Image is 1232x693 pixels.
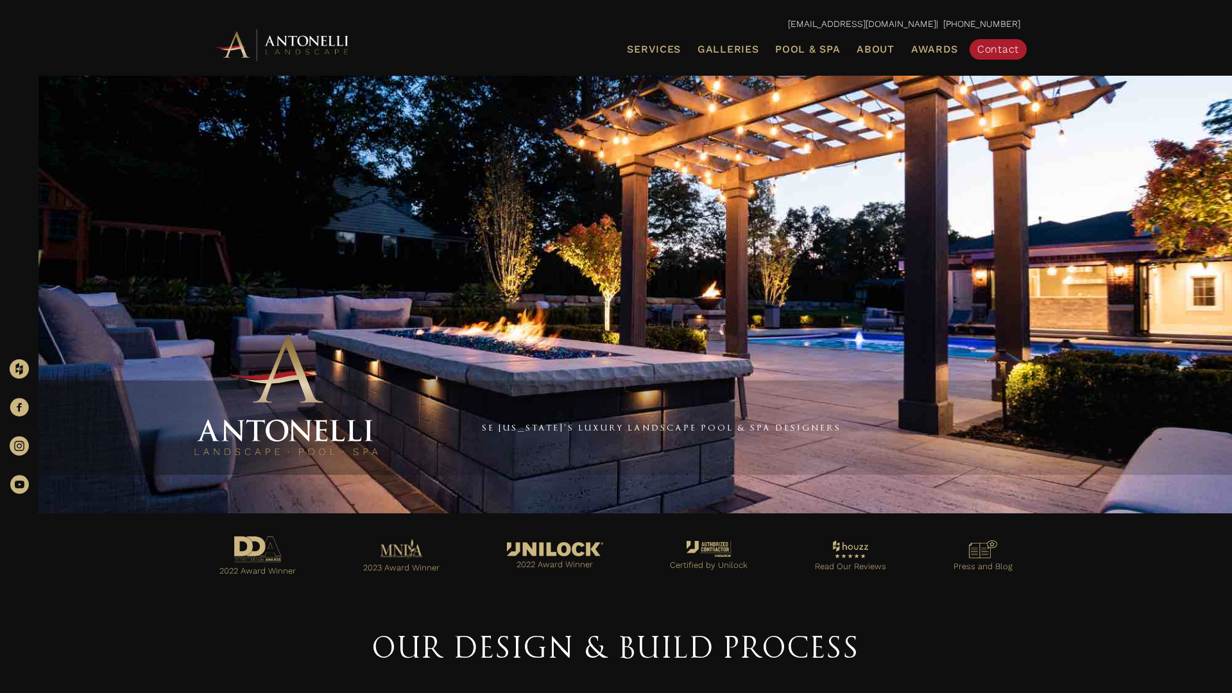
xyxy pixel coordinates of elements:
span: Services [627,44,681,55]
span: Awards [911,43,958,55]
img: Antonelli Stacked Logo [190,329,382,462]
a: Go to https://antonellilandscape.com/unilock-authorized-contractor/ [649,538,769,577]
a: Pool & Spa [770,41,845,58]
a: SE [US_STATE]'s Luxury Landscape Pool & Spa Designers [482,422,841,432]
a: Go to https://www.houzz.com/professionals/landscape-architects-and-landscape-designers/antonelli-... [794,537,907,578]
a: Galleries [692,41,764,58]
span: Contact [977,43,1019,55]
a: [EMAIL_ADDRESS][DOMAIN_NAME] [788,19,936,29]
a: Go to https://antonellilandscape.com/pool-and-spa/dont-stop-believing/ [343,536,461,579]
span: Galleries [697,43,758,55]
span: Our Design & Build Process [372,630,860,665]
a: Services [622,41,686,58]
img: Houzz [10,359,29,379]
p: | [PHONE_NUMBER] [212,16,1020,33]
a: Go to https://antonellilandscape.com/pool-and-spa/executive-sweet/ [199,533,317,582]
a: Go to https://antonellilandscape.com/featured-projects/the-white-house/ [486,539,624,576]
span: Pool & Spa [775,43,840,55]
a: About [851,41,900,58]
a: Awards [906,41,963,58]
img: Antonelli Horizontal Logo [212,27,353,62]
a: Contact [970,39,1027,60]
span: About [857,44,894,55]
a: Go to https://antonellilandscape.com/press-media/ [932,537,1033,577]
